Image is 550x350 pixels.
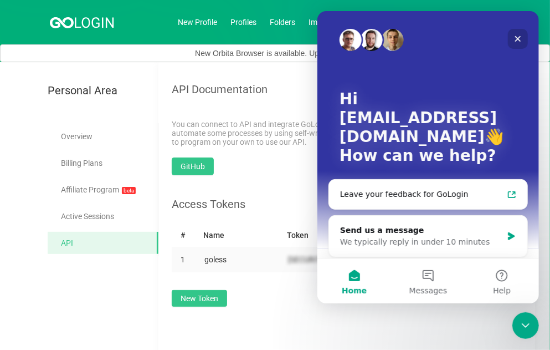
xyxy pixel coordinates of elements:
a: Billing Plans [61,152,150,174]
a: Overview [61,125,150,148]
a: API [61,232,150,254]
span: Token [287,231,309,240]
a: Affiliate Programbeta [61,179,150,202]
div: goless [201,252,230,267]
button: New Token [172,290,227,307]
div: Access Tokens [172,177,535,229]
a: Folders [270,18,295,27]
a: New Profile [178,18,217,27]
button: GitHub [172,158,214,175]
iframe: Intercom live chat [512,312,539,339]
span: # [181,231,185,240]
a: Profiles [230,18,256,27]
div: You can connect to API and integrate GoLogin with other programs to, for instance, automate some ... [172,120,476,146]
span: Name [203,231,224,240]
iframe: Intercom live chat [317,11,539,303]
div: API Documentation [172,62,535,114]
div: [SECURITY_DATA] [288,255,443,264]
a: Import [309,18,332,27]
a: Active Sessions [61,205,150,227]
span: Personal Area [48,84,117,97]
